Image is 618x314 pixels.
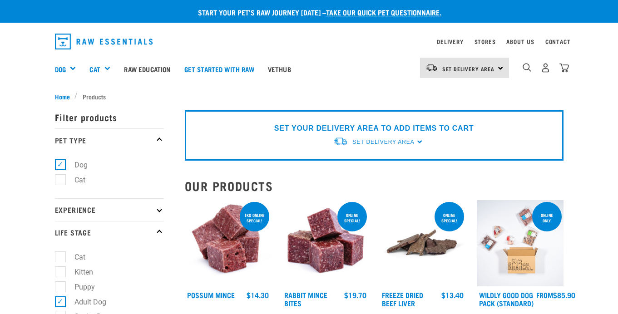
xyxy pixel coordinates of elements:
img: home-icon-1@2x.png [523,63,531,72]
div: $19.70 [344,291,366,299]
p: Experience [55,198,164,221]
a: Delivery [437,40,463,43]
a: About Us [506,40,534,43]
img: home-icon@2x.png [559,63,569,73]
a: Wildly Good Dog Pack (Standard) [479,293,534,305]
img: 1102 Possum Mince 01 [185,200,272,287]
div: ONLINE SPECIAL! [337,208,367,227]
label: Dog [60,159,91,171]
a: Dog [55,64,66,74]
span: Set Delivery Area [442,67,495,70]
a: Stores [475,40,496,43]
img: Stack Of Freeze Dried Beef Liver For Pets [380,200,466,287]
div: ONLINE SPECIAL! [435,208,464,227]
div: Online Only [532,208,562,227]
img: Raw Essentials Logo [55,34,153,49]
nav: dropdown navigation [48,30,571,53]
p: Life Stage [55,221,164,244]
div: $85.90 [536,291,575,299]
img: van-moving.png [333,137,348,146]
a: take our quick pet questionnaire. [326,10,441,14]
p: SET YOUR DELIVERY AREA TO ADD ITEMS TO CART [274,123,474,134]
a: Vethub [261,51,298,87]
a: Raw Education [117,51,177,87]
nav: breadcrumbs [55,92,564,101]
a: Possum Mince [187,293,235,297]
label: Cat [60,174,89,186]
p: Filter products [55,106,164,128]
p: Pet Type [55,128,164,151]
span: Home [55,92,70,101]
a: Cat [89,64,100,74]
span: FROM [536,293,553,297]
label: Kitten [60,266,97,278]
div: $14.30 [247,291,269,299]
a: Freeze Dried Beef Liver [382,293,423,305]
div: 1kg online special! [240,208,269,227]
a: Home [55,92,75,101]
img: van-moving.png [425,64,438,72]
img: Dog 0 2sec [477,200,564,287]
h2: Our Products [185,179,564,193]
a: Contact [545,40,571,43]
span: Set Delivery Area [352,139,414,145]
div: $13.40 [441,291,464,299]
img: Whole Minced Rabbit Cubes 01 [282,200,369,287]
label: Adult Dog [60,296,110,308]
label: Puppy [60,281,99,293]
a: Get started with Raw [178,51,261,87]
a: Rabbit Mince Bites [284,293,327,305]
label: Cat [60,251,89,263]
img: user.png [541,63,550,73]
